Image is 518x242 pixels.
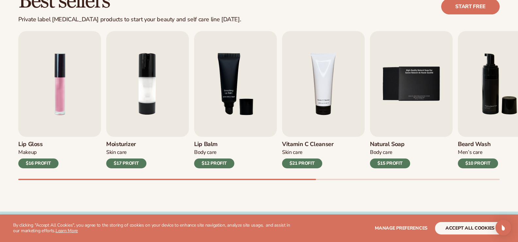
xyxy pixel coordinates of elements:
h3: Vitamin C Cleanser [282,141,334,148]
p: By clicking "Accept All Cookies", you agree to the storing of cookies on your device to enhance s... [13,223,291,234]
span: Manage preferences [375,225,427,231]
h3: Beard Wash [458,141,498,148]
div: $12 PROFIT [194,158,234,168]
button: accept all cookies [435,222,505,234]
div: $16 PROFIT [18,158,58,168]
div: Body Care [194,149,234,156]
div: $15 PROFIT [370,158,410,168]
h3: Moisturizer [106,141,146,148]
div: Skin Care [106,149,146,156]
a: 1 / 9 [18,31,101,168]
div: Men’s Care [458,149,498,156]
h3: Lip Balm [194,141,234,148]
div: Open Intercom Messenger [495,220,511,235]
div: Skin Care [282,149,334,156]
h3: Natural Soap [370,141,410,148]
h3: Lip Gloss [18,141,58,148]
div: $21 PROFIT [282,158,322,168]
div: Private label [MEDICAL_DATA] products to start your beauty and self care line [DATE]. [18,16,241,23]
a: 3 / 9 [194,31,277,168]
a: 5 / 9 [370,31,453,168]
div: Body Care [370,149,410,156]
a: 2 / 9 [106,31,189,168]
div: Makeup [18,149,58,156]
div: $10 PROFIT [458,158,498,168]
button: Manage preferences [375,222,427,234]
a: Learn More [56,228,78,234]
a: 4 / 9 [282,31,365,168]
div: $17 PROFIT [106,158,146,168]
